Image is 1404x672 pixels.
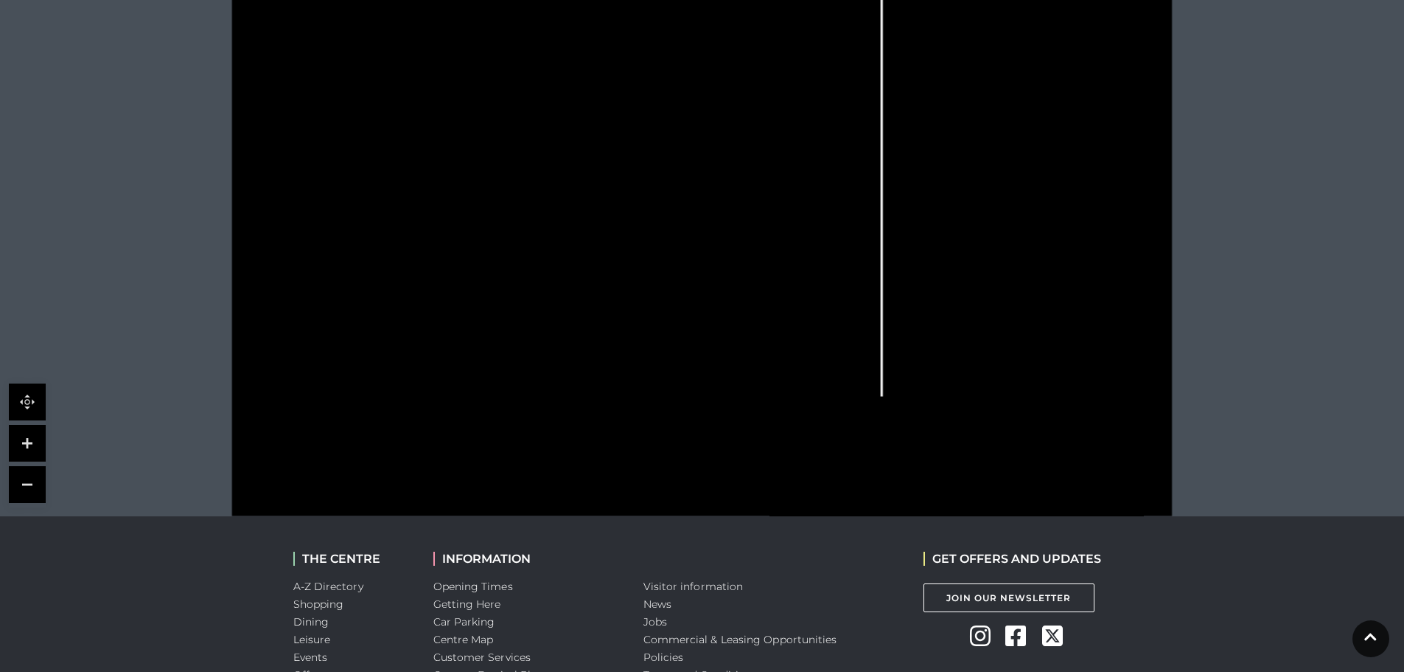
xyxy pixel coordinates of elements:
a: A-Z Directory [293,580,363,593]
a: Join Our Newsletter [923,583,1094,612]
a: Commercial & Leasing Opportunities [643,633,837,646]
a: Opening Times [433,580,513,593]
h2: GET OFFERS AND UPDATES [923,552,1101,566]
a: Policies [643,651,684,664]
a: Getting Here [433,597,501,611]
a: Events [293,651,328,664]
a: Jobs [643,615,667,628]
a: Centre Map [433,633,494,646]
a: Car Parking [433,615,495,628]
a: Shopping [293,597,344,611]
a: News [643,597,671,611]
a: Dining [293,615,329,628]
a: Visitor information [643,580,744,593]
h2: THE CENTRE [293,552,411,566]
a: Leisure [293,633,331,646]
h2: INFORMATION [433,552,621,566]
a: Customer Services [433,651,531,664]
